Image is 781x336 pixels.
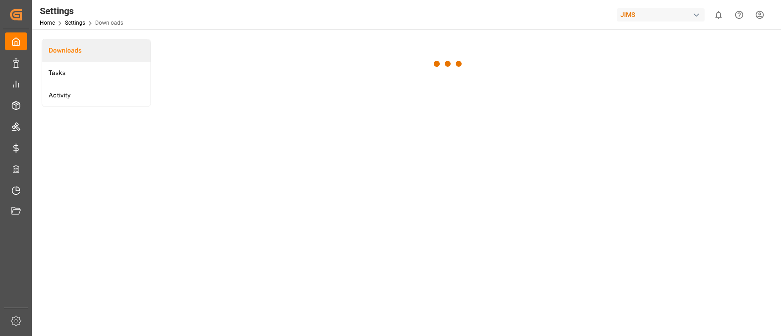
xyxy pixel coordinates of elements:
[40,4,123,18] div: Settings
[42,84,151,107] a: Activity
[617,8,705,21] div: JIMS
[729,5,749,25] button: Help Center
[708,5,729,25] button: show 0 new notifications
[42,39,151,62] a: Downloads
[617,6,708,23] button: JIMS
[42,62,151,84] a: Tasks
[65,20,85,26] a: Settings
[40,20,55,26] a: Home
